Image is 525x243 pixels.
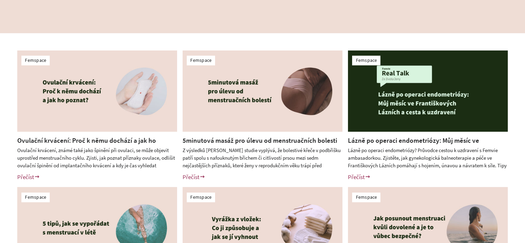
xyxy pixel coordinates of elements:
a: Femspace [356,57,377,63]
a: Femspace [25,194,46,200]
img: 5minutová masáž pro úlevu od menstruačních bolesti [183,50,342,132]
a: Femspace [25,57,46,63]
a: Přečíst [17,173,40,181]
a: Femspace [190,57,212,63]
div: Ovulační krvácení, známé také jako špinění při ovulaci, se může objevit uprostřed menstruačního c... [17,147,177,169]
a: Femspace [356,194,377,200]
a: Ovulační krvácení: Proč k němu dochází a jak ho poznat? [17,136,156,154]
img: Ovulační krvácení: Proč k&nbsp;němu dochází a jak ho poznat? [17,50,177,132]
a: Přečíst [183,173,205,181]
img: Lázně po operaci endometriózy: Můj měsíc ve Františkových Lázních a cesta k uzdravení [348,50,508,132]
a: Přečíst [348,173,371,181]
div: Z výsledků [PERSON_NAME] studie vyplývá, že bolestivé křeče v podbřišku patří spolu s nafouknutým... [183,147,342,169]
a: Femspace [190,194,212,200]
div: Lázně po operaci endometriózy? Průvodce cestou k uzdravení s Femvie ambasadorkou. Zjistěte, jak g... [348,147,508,169]
a: 5minutová masáž pro úlevu od menstruačních bolesti [183,136,337,144]
a: Lázně po operaci endometriózy: Můj měsíc ve Františkových Lázních a cesta k uzdravení [348,136,479,154]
